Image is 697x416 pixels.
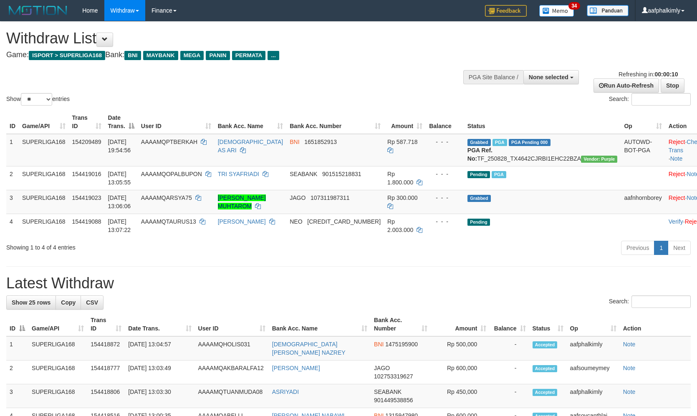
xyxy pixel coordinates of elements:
td: SUPERLIGA168 [19,190,69,214]
span: BNI [374,341,384,348]
th: Trans ID: activate to sort column ascending [87,313,125,336]
td: SUPERLIGA168 [28,384,87,408]
td: Rp 600,000 [431,361,490,384]
span: AAAAMQARSYA75 [141,194,192,201]
span: SEABANK [374,388,402,395]
span: PERMATA [232,51,266,60]
a: [PERSON_NAME] MUHTAROM [218,194,266,209]
span: Copy 901449538856 to clipboard [374,397,413,403]
th: Amount: activate to sort column ascending [384,110,426,134]
h1: Latest Withdraw [6,275,691,292]
a: Note [623,365,636,371]
td: - [490,361,529,384]
th: User ID: activate to sort column ascending [195,313,269,336]
th: Action [620,313,691,336]
span: Accepted [533,365,558,372]
td: [DATE] 13:03:30 [125,384,194,408]
div: - - - [429,170,461,178]
td: Rp 450,000 [431,384,490,408]
span: Copy 901515218831 to clipboard [322,171,361,177]
span: PGA Pending [509,139,551,146]
a: CSV [81,295,104,310]
td: aafsoumeymey [567,361,620,384]
td: 2 [6,361,28,384]
a: [DEMOGRAPHIC_DATA][PERSON_NAME] NAZREY [272,341,346,356]
a: ASRIYADI [272,388,299,395]
h1: Withdraw List [6,30,456,47]
img: Feedback.jpg [485,5,527,17]
td: AAAAMQHOLIS031 [195,336,269,361]
td: AAAAMQAKBARALFA12 [195,361,269,384]
th: Date Trans.: activate to sort column ascending [125,313,194,336]
select: Showentries [21,93,52,106]
th: Status: activate to sort column ascending [529,313,567,336]
span: [DATE] 19:54:56 [108,139,131,154]
td: 1 [6,134,19,166]
span: Copy 1475195900 to clipboard [385,341,418,348]
span: AAAAMQTAURUS13 [141,218,196,225]
td: aafphalkimly [567,384,620,408]
th: Game/API: activate to sort column ascending [19,110,69,134]
span: 34 [568,2,580,10]
th: Date Trans.: activate to sort column descending [105,110,138,134]
span: Copy 102753319627 to clipboard [374,373,413,380]
td: SUPERLIGA168 [19,134,69,166]
img: panduan.png [587,5,629,16]
span: Grabbed [467,195,491,202]
th: Op: activate to sort column ascending [567,313,620,336]
input: Search: [631,93,691,106]
span: Show 25 rows [12,299,51,306]
span: Marked by aafchhiseyha [492,139,507,146]
div: - - - [429,138,461,146]
span: BNI [124,51,141,60]
a: [PERSON_NAME] [272,365,320,371]
a: TRI SYAFRIADI [218,171,259,177]
span: MAYBANK [143,51,178,60]
a: Run Auto-Refresh [593,78,659,93]
span: [DATE] 13:06:06 [108,194,131,209]
div: Showing 1 to 4 of 4 entries [6,240,284,252]
td: AAAAMQTUANMUDA08 [195,384,269,408]
a: 1 [654,241,668,255]
td: [DATE] 13:03:49 [125,361,194,384]
span: Pending [467,171,490,178]
a: Previous [621,241,654,255]
th: Amount: activate to sort column ascending [431,313,490,336]
input: Search: [631,295,691,308]
td: 2 [6,166,19,190]
a: Copy [56,295,81,310]
span: Copy 1651852913 to clipboard [304,139,337,145]
div: - - - [429,194,461,202]
td: - [490,336,529,361]
td: SUPERLIGA168 [28,361,87,384]
th: Bank Acc. Name: activate to sort column ascending [269,313,371,336]
span: ISPORT > SUPERLIGA168 [29,51,105,60]
span: NEO [290,218,302,225]
td: 154418777 [87,361,125,384]
div: - - - [429,217,461,226]
img: Button%20Memo.svg [539,5,574,17]
td: aafnhornborey [621,190,665,214]
td: [DATE] 13:04:57 [125,336,194,361]
th: Balance: activate to sort column ascending [490,313,529,336]
label: Search: [609,93,691,106]
td: 4 [6,214,19,237]
span: SEABANK [290,171,317,177]
span: Marked by aafsengchandara [492,171,506,178]
th: Bank Acc. Name: activate to sort column ascending [215,110,287,134]
span: AAAAMQPTBERKAH [141,139,197,145]
span: 154419016 [72,171,101,177]
b: PGA Ref. No: [467,147,492,162]
span: Accepted [533,389,558,396]
span: Rp 2.003.000 [387,218,413,233]
span: Accepted [533,341,558,348]
span: AAAAMQOPALBUPON [141,171,202,177]
span: [DATE] 13:05:55 [108,171,131,186]
a: Reject [669,194,685,201]
td: 154418872 [87,336,125,361]
td: 154418806 [87,384,125,408]
strong: 00:00:10 [654,71,678,78]
span: JAGO [374,365,390,371]
td: TF_250828_TX4642CJRBI1EHC22BZA [464,134,621,166]
span: Copy [61,299,76,306]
